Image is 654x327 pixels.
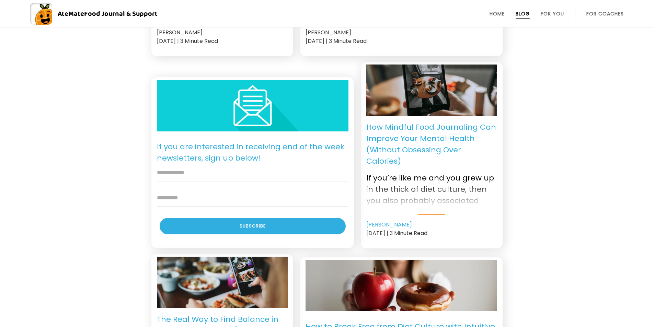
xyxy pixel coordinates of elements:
div: [PERSON_NAME] [157,28,288,37]
p: If you’re like me and you grew up in the thick of diet culture, then you also probably associated... [366,167,497,205]
a: Diet Culture Intuitive Eating. Image: Canva AI [306,260,497,311]
img: Balance in mindful eating and exercise. Image: Pexels - ROMAN ODINTSOV [157,241,288,324]
div: [DATE] | 3 Minute Read [306,37,497,45]
div: AteMate [52,8,158,19]
div: [PERSON_NAME] [306,28,497,37]
a: AteMateFood Journal & Support [30,3,624,25]
p: How Mindful Food Journaling Can Improve Your Mental Health (Without Obsessing Over Calories) [366,121,497,167]
div: [DATE] | 3 Minute Read [157,37,288,45]
a: Balance in mindful eating and exercise. Image: Pexels - ROMAN ODINTSOV [157,257,288,308]
img: Smiley face [157,69,348,142]
img: Food Journaling and Mental Health. Image: Pexels - Artem BalashevskyFood Journaling and Mental He... [366,47,497,133]
p: If you are interested in receiving end of the week newsletters, sign up below! [157,137,348,168]
a: [PERSON_NAME] [366,221,412,229]
a: For Coaches [586,11,624,16]
span: Food Journal & Support [84,8,158,19]
a: Blog [516,11,530,16]
div: [DATE] | 3 Minute Read [366,229,497,237]
a: For You [541,11,564,16]
a: Home [490,11,505,16]
a: Food Journaling and Mental Health. Image: Pexels - Artem BalashevskyFood Journaling and Mental He... [366,65,497,116]
div: Subscribe [160,218,346,234]
a: How Mindful Food Journaling Can Improve Your Mental Health (Without Obsessing Over Calories) If y... [366,121,497,215]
